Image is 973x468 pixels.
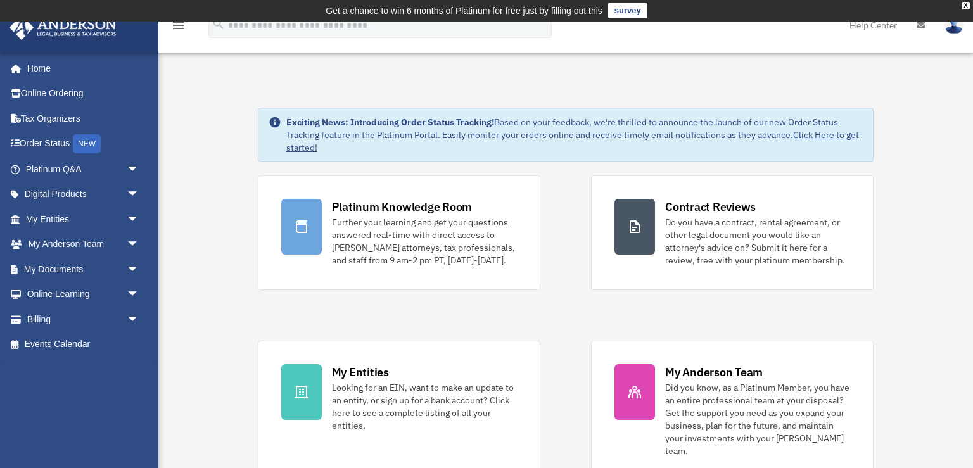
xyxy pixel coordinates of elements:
div: Platinum Knowledge Room [332,199,473,215]
div: My Anderson Team [665,364,763,380]
div: Looking for an EIN, want to make an update to an entity, or sign up for a bank account? Click her... [332,381,517,432]
span: arrow_drop_down [127,182,152,208]
span: arrow_drop_down [127,232,152,258]
strong: Exciting News: Introducing Order Status Tracking! [286,117,494,128]
a: Events Calendar [9,332,158,357]
div: Get a chance to win 6 months of Platinum for free just by filling out this [326,3,602,18]
span: arrow_drop_down [127,307,152,332]
div: Do you have a contract, rental agreement, or other legal document you would like an attorney's ad... [665,216,850,267]
a: My Documentsarrow_drop_down [9,256,158,282]
a: Click Here to get started! [286,129,859,153]
i: search [212,17,226,31]
a: Online Ordering [9,81,158,106]
a: My Entitiesarrow_drop_down [9,206,158,232]
div: Contract Reviews [665,199,756,215]
div: Did you know, as a Platinum Member, you have an entire professional team at your disposal? Get th... [665,381,850,457]
a: My Anderson Teamarrow_drop_down [9,232,158,257]
i: menu [171,18,186,33]
div: NEW [73,134,101,153]
a: Platinum Q&Aarrow_drop_down [9,156,158,182]
span: arrow_drop_down [127,256,152,282]
a: Home [9,56,152,81]
img: Anderson Advisors Platinum Portal [6,15,120,40]
span: arrow_drop_down [127,206,152,232]
div: close [962,2,970,9]
a: Billingarrow_drop_down [9,307,158,332]
a: Online Learningarrow_drop_down [9,282,158,307]
a: survey [608,3,647,18]
a: Platinum Knowledge Room Further your learning and get your questions answered real-time with dire... [258,175,540,290]
div: Further your learning and get your questions answered real-time with direct access to [PERSON_NAM... [332,216,517,267]
a: Tax Organizers [9,106,158,131]
a: Order StatusNEW [9,131,158,157]
span: arrow_drop_down [127,156,152,182]
a: menu [171,22,186,33]
img: User Pic [944,16,963,34]
a: Contract Reviews Do you have a contract, rental agreement, or other legal document you would like... [591,175,874,290]
div: My Entities [332,364,389,380]
a: Digital Productsarrow_drop_down [9,182,158,207]
span: arrow_drop_down [127,282,152,308]
div: Based on your feedback, we're thrilled to announce the launch of our new Order Status Tracking fe... [286,116,863,154]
